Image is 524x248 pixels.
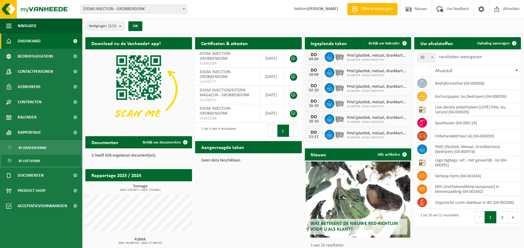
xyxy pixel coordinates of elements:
[89,22,116,31] span: Vestigingen
[414,37,459,49] h2: Uw afvalstoffen
[200,51,232,61] span: DIDAK INJECTION - GROBBENDONK
[308,135,320,139] div: 13-11
[85,169,147,181] h2: Rapportage 2025 / 2024
[347,89,408,93] span: 01-085359 - DIDAK INJECTION
[430,182,521,196] td: MDI (methyleendifenyl-isocyanaat) in kleinverpakking (04-002442)
[347,105,408,108] span: 01-085359 - DIDAK INJECTION
[347,58,408,62] span: 01-085359 - DIDAK INJECTION
[18,183,45,198] span: Product Shop
[85,136,124,148] h2: Documenten
[277,125,289,137] button: 1
[18,125,41,140] span: Rapportage
[18,64,53,79] span: Contactpersonen
[201,158,296,163] p: Geen data beschikbaar.
[485,211,497,223] button: 1
[18,34,41,49] span: Dashboard
[128,21,142,31] button: OK
[200,80,256,84] span: VLA705777
[308,7,338,11] strong: [PERSON_NAME]
[18,18,37,34] span: Navigatie
[18,168,44,183] span: Documenten
[261,68,284,86] td: [DATE]
[195,37,254,49] h2: Certificaten & attesten
[347,136,408,140] span: 01-085359 - DIDAK INJECTION
[430,116,521,129] td: spuitbussen (04-000114)
[417,53,436,62] span: 10
[2,142,81,153] a: In grafiekvorm
[308,52,320,57] div: DO
[334,129,345,139] img: WB-2500-GAL-GY-01
[200,88,249,97] span: DIDAK INJECTION/EXTERN MAGAZIJN - GROBBENDONK
[472,37,520,49] a: Ophaling aanvragen
[18,110,37,125] span: Kalender
[347,115,408,120] span: Pmd (plastiek, metaal, drankkartons) (bedrijven)
[334,113,345,124] img: WB-2500-GAL-GY-01
[308,83,320,88] div: DO
[508,211,518,223] button: Next
[347,131,408,136] span: Pmd (plastiek, metaal, drankkartons) (bedrijven)
[308,130,320,135] div: DO
[430,103,521,116] td: low density polyethyleen (LDPE) folie, los, naturel (04-000039)
[347,84,408,89] span: Pmd (plastiek, metaal, drankkartons) (bedrijven)
[305,37,353,49] h2: Ingeplande taken
[308,57,320,62] div: 04-09
[347,69,408,74] span: Pmd (plastiek, metaal, drankkartons) (bedrijven)
[308,88,320,93] div: 02-10
[334,82,345,93] img: WB-2500-GAL-GY-01
[85,21,125,30] button: Vestigingen(2/2)
[347,74,408,77] span: 01-085359 - DIDAK INJECTION
[108,24,116,28] count: (2/2)
[430,196,521,209] td: organische zuren vloeibaar in IBC (04-002506)
[308,115,320,119] div: DO
[18,198,67,214] span: Acceptatievoorwaarden
[200,98,256,103] span: VLA700372
[305,148,332,160] h2: Nieuws
[261,104,284,122] td: [DATE]
[138,136,191,148] a: Bekijk uw documenten
[430,129,521,143] td: onbehandeld hout (A) (04-000200)
[308,99,320,104] div: DO
[308,104,320,108] div: 16-10
[360,6,394,12] span: Offerte aanvragen
[261,86,284,104] td: [DATE]
[200,116,256,121] span: VLA612288
[439,55,482,59] label: resultaten weergeven
[85,49,192,129] img: Download de VHEPlus App
[347,3,397,15] a: Offerte aanvragen
[497,211,508,223] button: 2
[334,67,345,77] img: WB-2500-GAL-GY-01
[88,184,192,192] h3: Tonnage
[200,106,232,116] span: DIDAK INJECTION - GROBBENDONK
[88,189,192,192] span: 2024: 179,037 t - 2025: 174,654 t
[18,49,53,64] span: Bedrijfsgegevens
[430,156,521,169] td: lege bigbags, wit - niet gevaarlijk - los (04-000991)
[198,124,236,137] div: 1 tot 4 van 4 resultaten
[347,120,408,124] span: 01-085359 - DIDAK INJECTION
[268,125,277,137] button: Previous
[88,242,192,245] span: 2024: 40,000 m3 - 2025: 17,500 m3
[19,142,46,154] span: In grafiekvorm
[147,181,191,193] a: Bekijk rapportage
[418,53,435,62] span: 10
[430,169,521,182] td: verkoop items (04-001834)
[18,79,41,94] span: Gebruikers
[417,211,459,224] div: 1 tot 10 van 11 resultaten
[143,140,181,144] span: Bekijk uw documenten
[310,221,398,232] span: Wat betekent de nieuwe RED-richtlijn voor u als klant?
[195,141,250,153] h2: Aangevraagde taken
[364,37,411,49] a: Bekijk uw kalender
[430,143,521,156] td: PMD (Plastiek, Metaal, Drankkartons) (bedrijven) (04-000978)
[311,243,408,248] p: 1 van 10 resultaten
[81,5,187,13] span: DIDAK INJECTION - GROBBENDONK
[334,51,345,62] img: WB-2500-GAL-GY-01
[80,5,187,14] span: DIDAK INJECTION - GROBBENDONK
[200,61,256,66] span: VLA902004
[369,41,400,45] span: Bekijk uw kalender
[289,125,299,137] button: Next
[430,90,521,103] td: karton/papier, los (bedrijven) (04-000026)
[2,155,81,166] a: In lijstvorm
[430,77,521,90] td: bedrijfsrestafval (04-000008)
[88,237,192,245] h3: Kubiek
[261,49,284,68] td: [DATE]
[435,69,452,73] span: Afvalstof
